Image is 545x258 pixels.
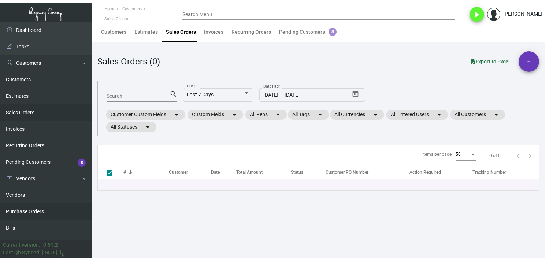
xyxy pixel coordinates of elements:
[471,59,510,64] span: Export to Excel
[285,92,326,98] input: End date
[512,150,524,162] button: Previous page
[123,169,126,176] div: #
[527,51,530,72] span: +
[3,241,40,249] div: Current version:
[350,88,362,100] button: Open calendar
[291,169,322,176] div: Status
[330,110,384,120] mat-chip: All Currencies
[263,92,278,98] input: Start date
[450,110,505,120] mat-chip: All Customers
[279,28,337,36] div: Pending Customers
[519,51,539,72] button: +
[489,152,501,159] div: 0 of 0
[316,110,325,119] mat-icon: arrow_drop_down
[326,169,368,176] div: Customer PO Number
[409,169,472,176] div: Action Required
[503,10,542,18] div: [PERSON_NAME]
[435,110,444,119] mat-icon: arrow_drop_down
[101,28,126,36] div: Customers
[274,110,282,119] mat-icon: arrow_drop_down
[409,169,441,176] div: Action Required
[456,152,476,157] mat-select: Items per page:
[170,90,177,99] mat-icon: search
[288,110,329,120] mat-chip: All Tags
[524,150,536,162] button: Next page
[104,16,128,21] span: Sales Orders
[211,169,220,176] div: Date
[487,8,500,21] img: admin@bootstrapmaster.com
[472,169,506,176] div: Tracking Number
[104,7,115,11] span: Home
[245,110,287,120] mat-chip: All Reps
[106,122,156,132] mat-chip: All Statuses
[172,110,181,119] mat-icon: arrow_drop_down
[371,110,380,119] mat-icon: arrow_drop_down
[231,28,271,36] div: Recurring Orders
[470,7,484,22] button: play_arrow
[456,152,461,157] span: 50
[169,169,211,176] div: Customer
[134,28,158,36] div: Estimates
[188,110,243,120] mat-chip: Custom Fields
[166,28,196,36] div: Sales Orders
[492,110,501,119] mat-icon: arrow_drop_down
[386,110,448,120] mat-chip: All Entered Users
[422,151,453,158] div: Items per page:
[123,169,169,176] div: #
[472,169,539,176] div: Tracking Number
[187,92,214,97] span: Last 7 Days
[106,110,185,120] mat-chip: Customer Custom Fields
[466,55,516,68] button: Export to Excel
[143,123,152,132] mat-icon: arrow_drop_down
[291,169,303,176] div: Status
[97,55,160,68] div: Sales Orders (0)
[326,169,409,176] div: Customer PO Number
[122,7,142,11] span: Customers
[204,28,223,36] div: Invoices
[472,10,481,19] i: play_arrow
[169,169,188,176] div: Customer
[236,169,263,176] div: Total Amount
[236,169,290,176] div: Total Amount
[230,110,239,119] mat-icon: arrow_drop_down
[3,249,57,257] div: Last Qb Synced: [DATE]
[43,241,58,249] div: 0.51.2
[280,92,283,98] span: –
[211,169,236,176] div: Date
